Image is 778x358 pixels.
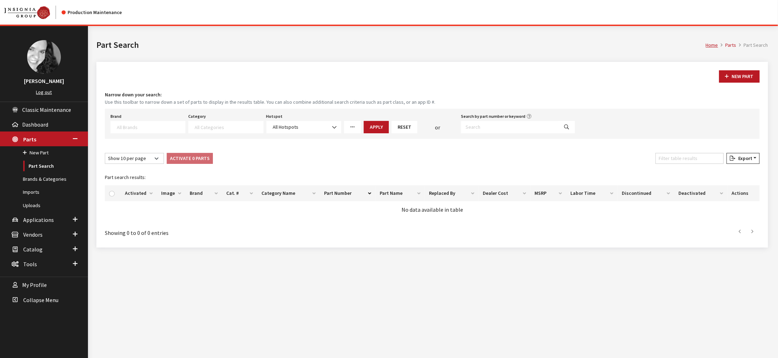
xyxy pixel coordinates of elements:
[7,77,81,85] h3: [PERSON_NAME]
[266,121,341,133] span: All Hotspots
[461,121,558,133] input: Search
[257,185,320,201] th: Category Name: activate to sort column ascending
[23,296,58,303] span: Collapse Menu
[718,41,736,49] li: Parts
[105,224,373,237] div: Showing 0 to 0 of 0 entries
[566,185,618,201] th: Labor Time: activate to sort column ascending
[531,185,567,201] th: MSRP: activate to sort column ascending
[736,41,768,49] li: Part Search
[27,40,61,74] img: Khrystal Dorton
[23,246,43,253] span: Catalog
[23,216,54,223] span: Applications
[121,185,157,201] th: Activated: activate to sort column ascending
[674,185,727,201] th: Deactivated: activate to sort column ascending
[23,231,43,238] span: Vendors
[320,185,376,201] th: Part Number: activate to sort column descending
[727,153,760,164] button: Export
[188,113,206,120] label: Category
[364,121,389,133] button: Apply
[157,185,185,201] th: Image: activate to sort column ascending
[558,121,575,133] button: Search
[4,6,50,19] img: Catalog Maintenance
[105,201,760,218] td: No data available in table
[727,185,760,201] th: Actions
[4,6,62,19] a: Insignia Group logo
[271,123,337,131] span: All Hotspots
[461,113,525,120] label: Search by part number or keyword
[719,70,760,83] button: New Part
[266,113,283,120] label: Hotspot
[22,121,48,128] span: Dashboard
[22,106,71,113] span: Classic Maintenance
[110,113,121,120] label: Brand
[417,123,458,132] div: or
[105,91,760,98] h4: Narrow down your search:
[392,121,417,133] button: Reset
[618,185,674,201] th: Discontinued: activate to sort column ascending
[110,121,185,133] span: Select a Brand
[22,282,47,289] span: My Profile
[222,185,258,201] th: Cat. #: activate to sort column ascending
[105,170,760,185] caption: Part search results:
[735,155,752,161] span: Export
[105,98,760,106] small: Use this toolbar to narrow down a set of parts to display in the results table. You can also comb...
[706,42,718,48] a: Home
[185,185,222,201] th: Brand: activate to sort column ascending
[376,185,425,201] th: Part Name: activate to sort column ascending
[425,185,479,201] th: Replaced By: activate to sort column ascending
[188,121,263,133] span: Select a Category
[62,9,122,16] div: Production Maintenance
[23,261,37,268] span: Tools
[96,39,706,51] h1: Part Search
[36,89,52,95] a: Log out
[23,136,36,143] span: Parts
[273,124,299,130] span: All Hotspots
[117,124,185,130] textarea: Search
[479,185,531,201] th: Dealer Cost: activate to sort column ascending
[344,121,361,133] a: More Filters
[656,153,724,164] input: Filter table results
[195,124,263,130] textarea: Search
